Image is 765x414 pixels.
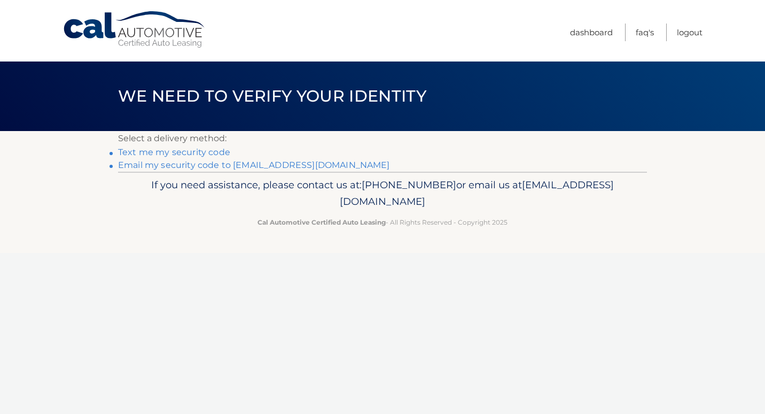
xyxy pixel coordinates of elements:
a: Dashboard [570,24,613,41]
a: Email my security code to [EMAIL_ADDRESS][DOMAIN_NAME] [118,160,390,170]
span: [PHONE_NUMBER] [362,179,456,191]
p: If you need assistance, please contact us at: or email us at [125,177,640,211]
a: FAQ's [636,24,654,41]
a: Logout [677,24,702,41]
a: Cal Automotive [63,11,207,49]
p: Select a delivery method: [118,131,647,146]
span: We need to verify your identity [118,86,426,106]
a: Text me my security code [118,147,230,157]
p: - All Rights Reserved - Copyright 2025 [125,217,640,228]
strong: Cal Automotive Certified Auto Leasing [257,218,386,226]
